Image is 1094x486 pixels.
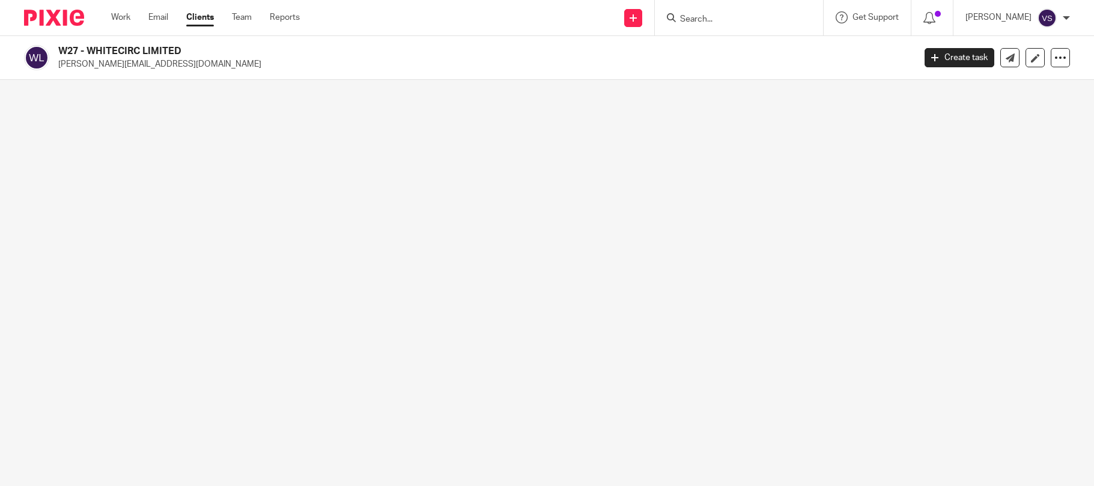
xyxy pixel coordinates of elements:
[232,11,252,23] a: Team
[58,45,737,58] h2: W27 - WHITECIRC LIMITED
[24,45,49,70] img: svg%3E
[925,48,994,67] a: Create task
[965,11,1032,23] p: [PERSON_NAME]
[679,14,787,25] input: Search
[148,11,168,23] a: Email
[1038,8,1057,28] img: svg%3E
[186,11,214,23] a: Clients
[58,58,907,70] p: [PERSON_NAME][EMAIL_ADDRESS][DOMAIN_NAME]
[111,11,130,23] a: Work
[24,10,84,26] img: Pixie
[852,13,899,22] span: Get Support
[270,11,300,23] a: Reports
